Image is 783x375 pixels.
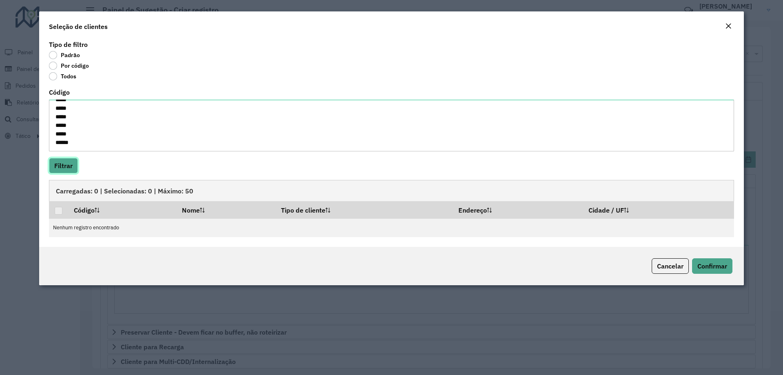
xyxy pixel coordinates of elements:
[652,258,689,274] button: Cancelar
[725,23,732,29] em: Fechar
[49,62,89,70] label: Por código
[723,21,734,32] button: Close
[697,262,727,270] span: Confirmar
[583,201,734,218] th: Cidade / UF
[453,201,583,218] th: Endereço
[49,51,80,59] label: Padrão
[176,201,276,218] th: Nome
[657,262,683,270] span: Cancelar
[49,72,76,80] label: Todos
[49,219,734,237] td: Nenhum registro encontrado
[276,201,453,218] th: Tipo de cliente
[692,258,732,274] button: Confirmar
[49,40,88,49] label: Tipo de filtro
[49,180,734,201] div: Carregadas: 0 | Selecionadas: 0 | Máximo: 50
[49,22,108,31] h4: Seleção de clientes
[68,201,176,218] th: Código
[49,158,78,173] button: Filtrar
[49,87,70,97] label: Código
